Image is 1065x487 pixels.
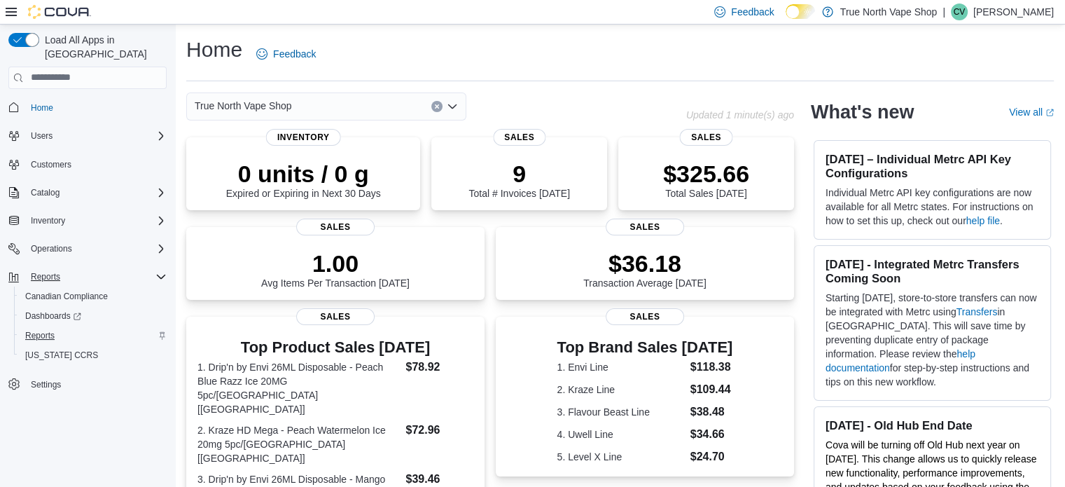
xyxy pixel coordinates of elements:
[296,308,375,325] span: Sales
[197,339,473,356] h3: Top Product Sales [DATE]
[690,381,733,398] dd: $109.44
[826,186,1039,228] p: Individual Metrc API key configurations are now available for all Metrc states. For instructions ...
[31,159,71,170] span: Customers
[20,288,167,305] span: Canadian Compliance
[942,4,945,20] p: |
[20,347,104,364] a: [US_STATE] CCRS
[20,308,87,324] a: Dashboards
[557,360,685,374] dt: 1. Envi Line
[3,239,172,259] button: Operations
[468,160,569,188] p: 9
[493,129,545,146] span: Sales
[690,404,733,420] dd: $38.48
[966,215,1000,226] a: help file
[686,109,794,121] p: Updated 1 minute(s) ago
[197,360,400,416] dt: 1. Drip'n by Envi 26ML Disposable - Peach Blue Razz Ice 20MG 5pc/[GEOGRAPHIC_DATA] [[GEOGRAPHIC_D...
[606,308,684,325] span: Sales
[690,426,733,443] dd: $34.66
[1009,107,1054,118] a: View allExternal link
[25,184,65,201] button: Catalog
[786,4,815,19] input: Dark Mode
[25,212,167,229] span: Inventory
[468,160,569,199] div: Total # Invoices [DATE]
[14,345,172,365] button: [US_STATE] CCRS
[557,450,685,464] dt: 5. Level X Line
[14,306,172,326] a: Dashboards
[25,240,167,257] span: Operations
[28,5,91,19] img: Cova
[25,310,81,322] span: Dashboards
[3,373,172,394] button: Settings
[557,427,685,441] dt: 4. Uwell Line
[680,129,732,146] span: Sales
[31,215,65,226] span: Inventory
[31,243,72,254] span: Operations
[20,308,167,324] span: Dashboards
[840,4,938,20] p: True North Vape Shop
[261,249,410,277] p: 1.00
[3,154,172,174] button: Customers
[1045,109,1054,117] svg: External link
[557,339,733,356] h3: Top Brand Sales [DATE]
[8,92,167,431] nav: Complex example
[14,287,172,306] button: Canadian Compliance
[197,423,400,465] dt: 2. Kraze HD Mega - Peach Watermelon Ice 20mg 5pc/[GEOGRAPHIC_DATA] [[GEOGRAPHIC_DATA]]
[25,375,167,392] span: Settings
[25,156,167,173] span: Customers
[25,291,108,302] span: Canadian Compliance
[226,160,381,188] p: 0 units / 0 g
[25,350,98,361] span: [US_STATE] CCRS
[583,249,706,289] div: Transaction Average [DATE]
[25,128,58,144] button: Users
[973,4,1054,20] p: [PERSON_NAME]
[606,219,684,235] span: Sales
[14,326,172,345] button: Reports
[266,129,341,146] span: Inventory
[25,99,167,116] span: Home
[25,376,67,393] a: Settings
[954,4,966,20] span: CV
[20,347,167,364] span: Washington CCRS
[431,101,443,112] button: Clear input
[195,97,292,114] span: True North Vape Shop
[251,40,321,68] a: Feedback
[20,288,113,305] a: Canadian Compliance
[31,130,53,142] span: Users
[20,327,60,344] a: Reports
[3,211,172,231] button: Inventory
[296,219,375,235] span: Sales
[3,267,172,287] button: Reports
[3,97,172,118] button: Home
[826,291,1039,389] p: Starting [DATE], store-to-store transfers can now be integrated with Metrc using in [GEOGRAPHIC_D...
[557,405,685,419] dt: 3. Flavour Beast Line
[956,306,998,317] a: Transfers
[826,257,1039,285] h3: [DATE] - Integrated Metrc Transfers Coming Soon
[25,212,71,229] button: Inventory
[25,268,66,285] button: Reports
[826,348,975,373] a: help documentation
[25,330,55,341] span: Reports
[31,102,53,114] span: Home
[25,128,167,144] span: Users
[811,101,914,123] h2: What's new
[31,187,60,198] span: Catalog
[583,249,706,277] p: $36.18
[25,184,167,201] span: Catalog
[25,240,78,257] button: Operations
[3,126,172,146] button: Users
[951,4,968,20] div: Craig Vape
[186,36,242,64] h1: Home
[3,183,172,203] button: Catalog
[25,268,167,285] span: Reports
[690,448,733,465] dd: $24.70
[20,327,167,344] span: Reports
[261,249,410,289] div: Avg Items Per Transaction [DATE]
[39,33,167,61] span: Load All Apps in [GEOGRAPHIC_DATA]
[25,100,59,116] a: Home
[826,152,1039,180] h3: [DATE] – Individual Metrc API Key Configurations
[25,156,77,173] a: Customers
[405,422,473,439] dd: $72.96
[447,101,458,112] button: Open list of options
[31,379,61,390] span: Settings
[557,383,685,397] dt: 2. Kraze Line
